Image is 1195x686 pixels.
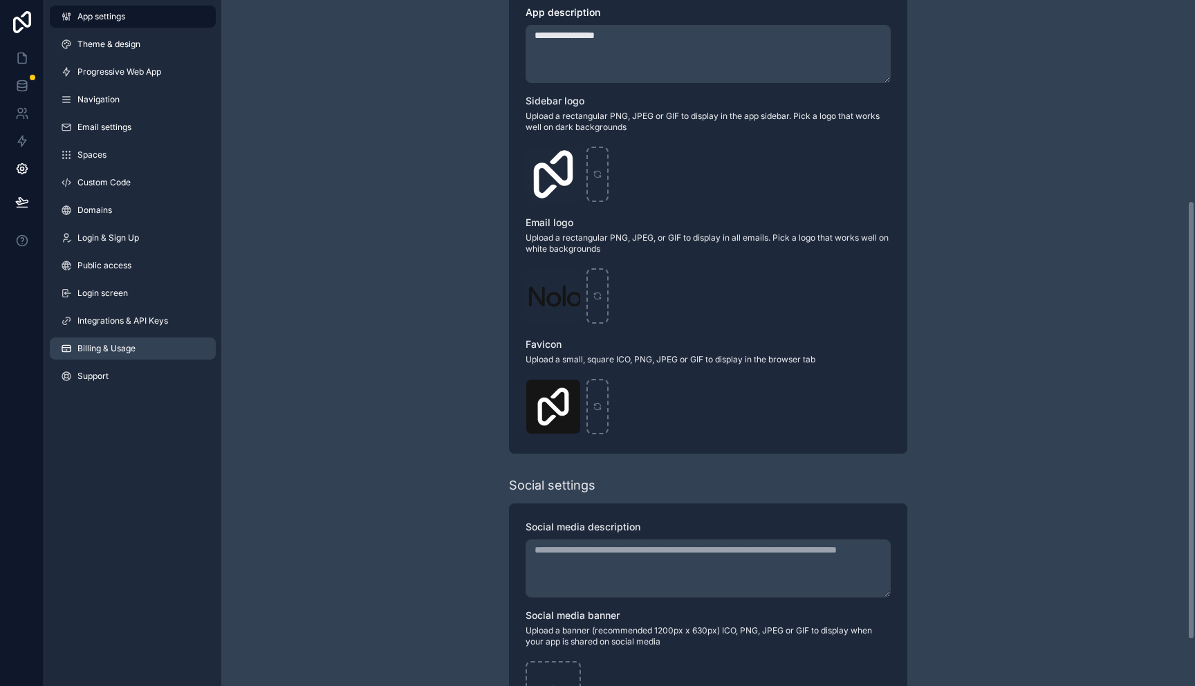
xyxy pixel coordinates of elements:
[77,232,139,243] span: Login & Sign Up
[526,354,891,365] span: Upload a small, square ICO, PNG, JPEG or GIF to display in the browser tab
[77,94,120,105] span: Navigation
[526,6,600,18] span: App description
[50,227,216,249] a: Login & Sign Up
[526,111,891,133] span: Upload a rectangular PNG, JPEG or GIF to display in the app sidebar. Pick a logo that works well ...
[526,216,573,228] span: Email logo
[50,33,216,55] a: Theme & design
[77,260,131,271] span: Public access
[526,521,640,532] span: Social media description
[526,95,584,106] span: Sidebar logo
[526,338,562,350] span: Favicon
[77,177,131,188] span: Custom Code
[50,282,216,304] a: Login screen
[77,149,106,160] span: Spaces
[77,11,125,22] span: App settings
[50,365,216,387] a: Support
[50,89,216,111] a: Navigation
[77,122,131,133] span: Email settings
[526,609,620,621] span: Social media banner
[50,254,216,277] a: Public access
[50,199,216,221] a: Domains
[77,205,112,216] span: Domains
[50,337,216,360] a: Billing & Usage
[77,288,128,299] span: Login screen
[50,310,216,332] a: Integrations & API Keys
[50,6,216,28] a: App settings
[50,61,216,83] a: Progressive Web App
[77,315,168,326] span: Integrations & API Keys
[50,144,216,166] a: Spaces
[526,232,891,254] span: Upload a rectangular PNG, JPEG, or GIF to display in all emails. Pick a logo that works well on w...
[77,39,140,50] span: Theme & design
[77,343,136,354] span: Billing & Usage
[50,116,216,138] a: Email settings
[509,476,595,495] div: Social settings
[77,371,109,382] span: Support
[77,66,161,77] span: Progressive Web App
[526,625,891,647] span: Upload a banner (recommended 1200px x 630px) ICO, PNG, JPEG or GIF to display when your app is sh...
[50,171,216,194] a: Custom Code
